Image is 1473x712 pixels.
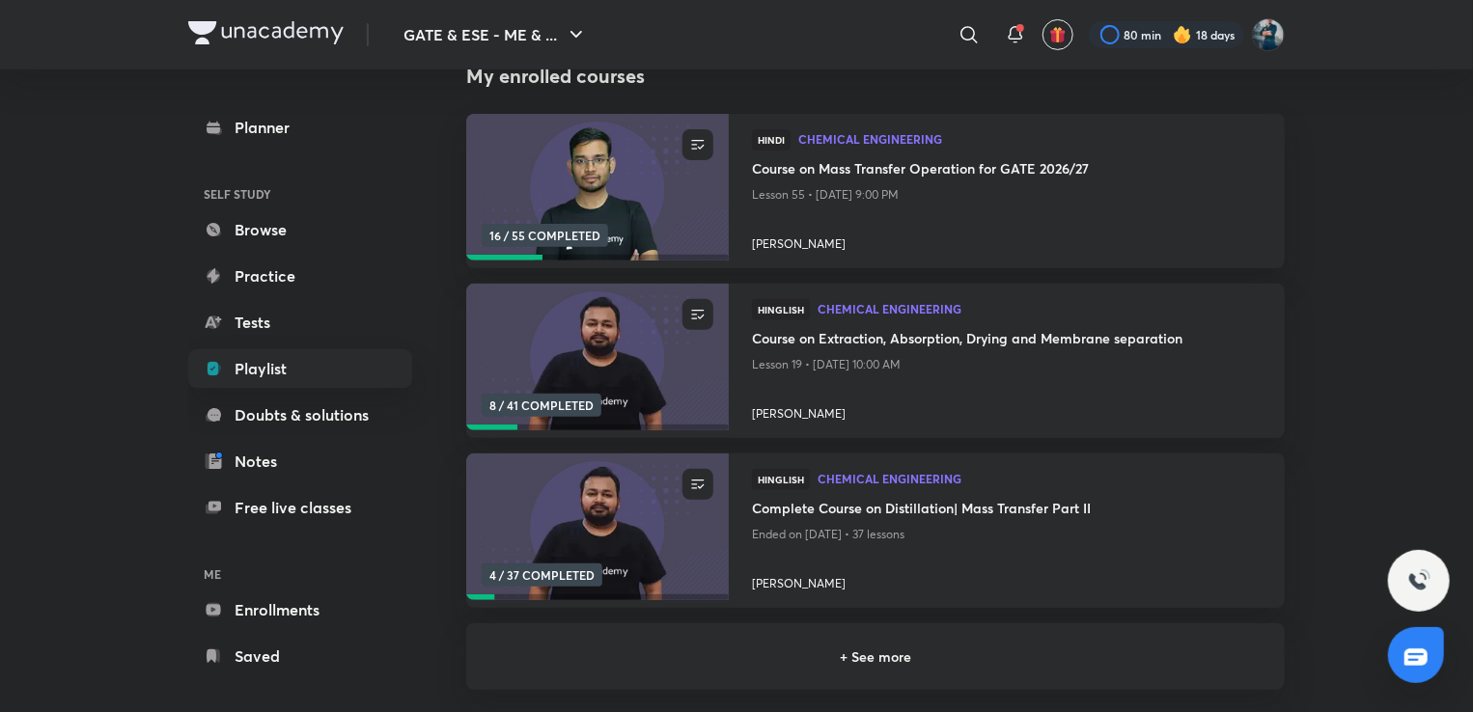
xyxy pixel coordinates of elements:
[752,328,1262,352] a: Course on Extraction, Absorption, Drying and Membrane separation
[482,563,602,587] span: 4 / 37 COMPLETED
[752,469,810,490] span: Hinglish
[188,488,412,527] a: Free live classes
[798,133,1262,145] span: Chemical Engineering
[188,178,412,210] h6: SELF STUDY
[752,228,1262,253] a: [PERSON_NAME]
[818,303,1262,315] span: Chemical Engineering
[752,567,1262,592] a: [PERSON_NAME]
[818,473,1262,484] span: Chemical Engineering
[188,108,412,147] a: Planner
[752,498,1262,522] a: Complete Course on Distillation| Mass Transfer Part II
[818,473,1262,486] a: Chemical Engineering
[752,299,810,320] span: Hinglish
[392,15,599,54] button: GATE & ESE - ME & ...
[752,397,1262,423] a: [PERSON_NAME]
[752,158,1262,182] a: Course on Mass Transfer Operation for GATE 2026/27
[188,21,344,44] img: Company Logo
[466,284,729,438] a: new-thumbnail8 / 41 COMPLETED
[463,452,731,602] img: new-thumbnail
[1042,19,1073,50] button: avatar
[466,114,729,268] a: new-thumbnail16 / 55 COMPLETED
[188,303,412,342] a: Tests
[188,396,412,434] a: Doubts & solutions
[466,62,1285,91] h4: My enrolled courses
[188,558,412,590] h6: ME
[752,129,791,151] span: Hindi
[798,133,1262,147] a: Chemical Engineering
[1173,25,1192,44] img: streak
[482,224,608,247] span: 16 / 55 COMPLETED
[188,590,412,629] a: Enrollments
[188,637,412,675] a: Saved
[752,522,1262,547] p: Ended on [DATE] • 37 lessons
[463,283,731,432] img: new-thumbnail
[1252,18,1285,51] img: Vinay Upadhyay
[489,646,1262,667] h6: + See more
[1049,26,1067,43] img: avatar
[188,349,412,388] a: Playlist
[482,394,601,417] span: 8 / 41 COMPLETED
[752,182,1262,207] p: Lesson 55 • [DATE] 9:00 PM
[188,21,344,49] a: Company Logo
[188,442,412,480] a: Notes
[466,453,729,608] a: new-thumbnail4 / 37 COMPLETED
[818,303,1262,316] a: Chemical Engineering
[1407,569,1431,592] img: ttu
[463,113,731,262] img: new-thumbnail
[188,257,412,295] a: Practice
[188,210,412,249] a: Browse
[752,352,1262,377] p: Lesson 19 • [DATE] 10:00 AM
